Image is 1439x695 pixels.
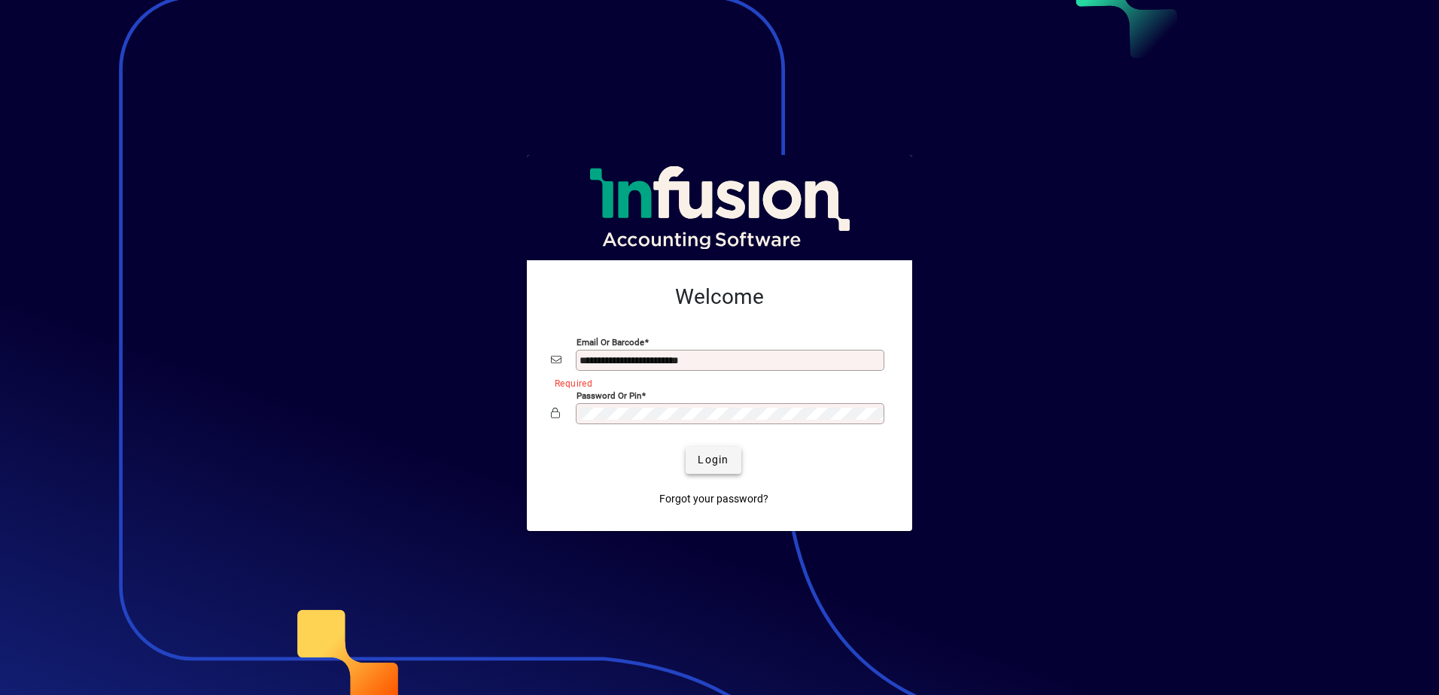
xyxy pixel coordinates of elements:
[653,486,774,513] a: Forgot your password?
[698,452,729,468] span: Login
[555,375,876,390] mat-error: Required
[551,284,888,310] h2: Welcome
[659,491,768,507] span: Forgot your password?
[577,390,641,400] mat-label: Password or Pin
[577,336,644,347] mat-label: Email or Barcode
[686,447,741,474] button: Login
